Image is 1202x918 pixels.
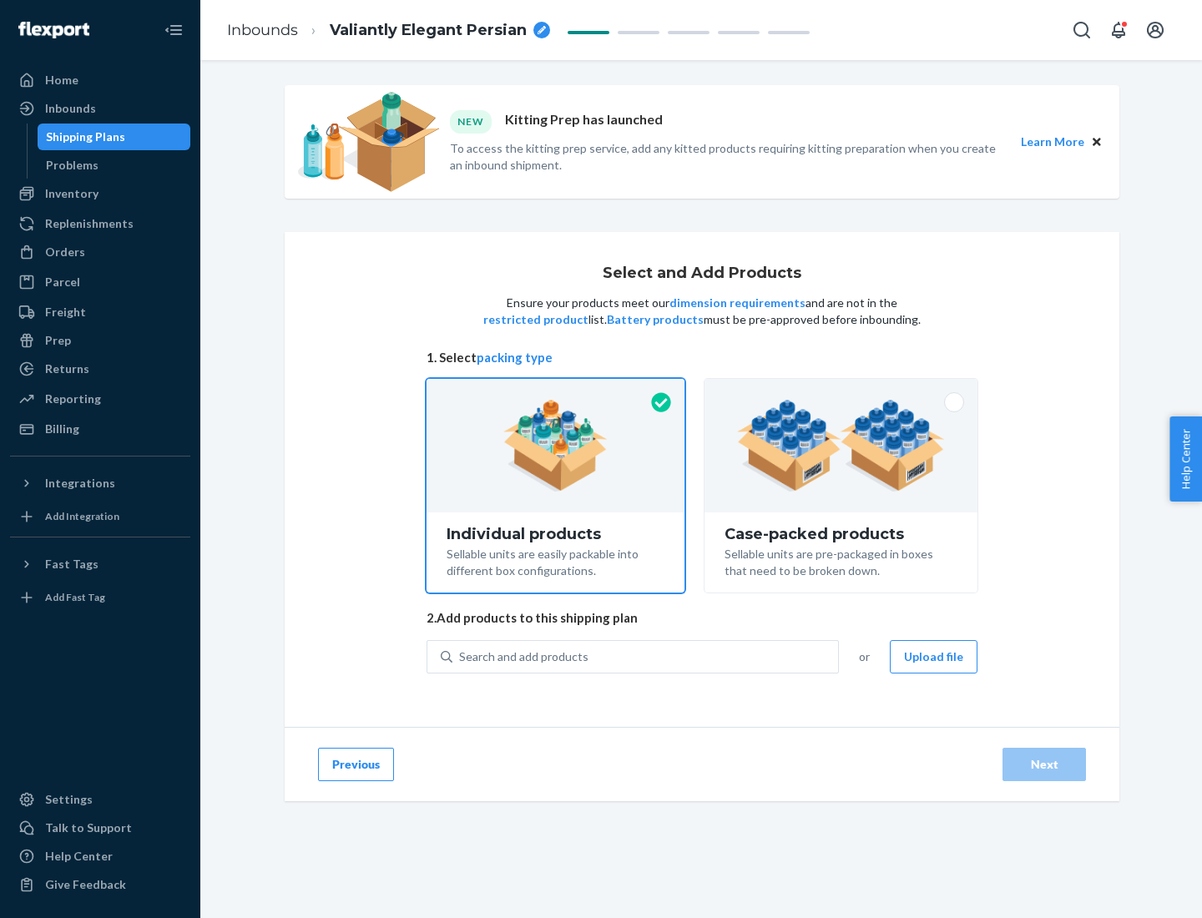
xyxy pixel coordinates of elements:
div: Replenishments [45,215,134,232]
a: Settings [10,786,190,813]
p: Kitting Prep has launched [505,110,663,133]
div: Search and add products [459,648,588,665]
div: Sellable units are pre-packaged in boxes that need to be broken down. [725,542,957,579]
div: Freight [45,304,86,320]
a: Freight [10,299,190,325]
div: Integrations [45,475,115,492]
a: Add Integration [10,503,190,530]
div: Returns [45,361,89,377]
a: Prep [10,327,190,354]
a: Inbounds [10,95,190,122]
img: Flexport logo [18,22,89,38]
a: Orders [10,239,190,265]
a: Add Fast Tag [10,584,190,611]
div: Settings [45,791,93,808]
a: Shipping Plans [38,124,191,150]
p: Ensure your products meet our and are not in the list. must be pre-approved before inbounding. [482,295,922,328]
button: Help Center [1169,416,1202,502]
a: Talk to Support [10,815,190,841]
div: Problems [46,157,98,174]
button: Give Feedback [10,871,190,898]
button: Open Search Box [1065,13,1098,47]
p: To access the kitting prep service, add any kitted products requiring kitting preparation when yo... [450,140,1006,174]
div: Give Feedback [45,876,126,893]
button: Close Navigation [157,13,190,47]
div: Shipping Plans [46,129,125,145]
a: Inbounds [227,21,298,39]
div: Parcel [45,274,80,290]
span: 1. Select [427,349,977,366]
div: Inbounds [45,100,96,117]
div: Prep [45,332,71,349]
button: Open notifications [1102,13,1135,47]
span: or [859,648,870,665]
a: Inventory [10,180,190,207]
button: Close [1088,133,1106,151]
div: Case-packed products [725,526,957,542]
button: Next [1003,748,1086,781]
a: Reporting [10,386,190,412]
a: Problems [38,152,191,179]
img: case-pack.59cecea509d18c883b923b81aeac6d0b.png [737,400,945,492]
div: Orders [45,244,85,260]
a: Billing [10,416,190,442]
div: Add Integration [45,509,119,523]
div: Sellable units are easily packable into different box configurations. [447,542,664,579]
div: Fast Tags [45,556,98,572]
a: Home [10,67,190,93]
div: Next [1017,756,1072,773]
div: Individual products [447,526,664,542]
div: Billing [45,421,79,437]
div: Talk to Support [45,820,132,836]
div: Home [45,72,78,88]
ol: breadcrumbs [214,6,563,55]
span: 2. Add products to this shipping plan [427,609,977,627]
button: Integrations [10,470,190,497]
a: Returns [10,356,190,382]
a: Help Center [10,843,190,870]
div: Add Fast Tag [45,590,105,604]
div: Reporting [45,391,101,407]
button: Previous [318,748,394,781]
button: Fast Tags [10,551,190,578]
button: Open account menu [1139,13,1172,47]
a: Replenishments [10,210,190,237]
div: NEW [450,110,492,133]
div: Help Center [45,848,113,865]
div: Inventory [45,185,98,202]
h1: Select and Add Products [603,265,801,282]
a: Parcel [10,269,190,295]
button: dimension requirements [669,295,806,311]
button: Upload file [890,640,977,673]
button: restricted product [483,311,588,328]
button: Battery products [607,311,704,328]
button: Learn More [1021,133,1084,151]
img: individual-pack.facf35554cb0f1810c75b2bd6df2d64e.png [503,400,608,492]
span: Valiantly Elegant Persian [330,20,527,42]
button: packing type [477,349,553,366]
